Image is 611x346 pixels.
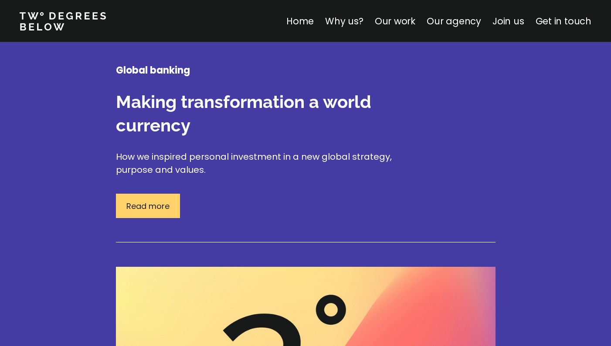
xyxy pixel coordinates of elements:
[427,15,481,27] a: Our agency
[116,90,421,137] h3: Making transformation a world currency
[492,15,524,27] a: Join us
[286,15,314,27] a: Home
[116,150,421,176] p: How we inspired personal investment in a new global strategy, purpose and values.
[375,15,415,27] a: Our work
[116,64,421,77] h4: Global banking
[536,15,591,27] a: Get in touch
[126,200,170,212] p: Read more
[325,15,363,27] a: Why us?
